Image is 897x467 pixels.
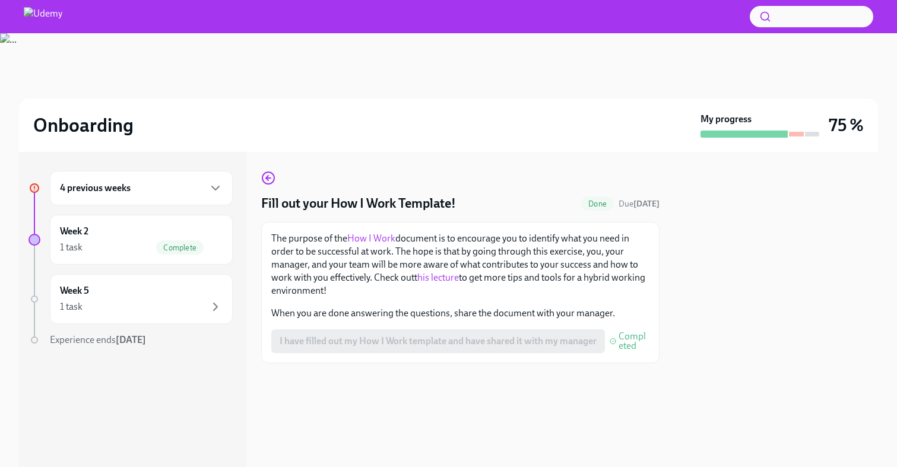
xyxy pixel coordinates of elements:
strong: My progress [701,113,752,126]
img: Udemy [24,7,62,26]
h2: Onboarding [33,113,134,137]
div: 1 task [60,241,83,254]
span: Complete [156,243,204,252]
div: 4 previous weeks [50,171,233,205]
span: August 22nd, 2025 10:00 [619,198,660,209]
span: Experience ends [50,334,146,345]
a: Week 51 task [28,274,233,324]
p: The purpose of the document is to encourage you to identify what you need in order to be successf... [271,232,649,297]
h4: Fill out your How I Work Template! [261,195,456,212]
span: Completed [619,332,649,351]
span: Due [619,199,660,209]
h6: Week 5 [60,284,89,297]
p: When you are done answering the questions, share the document with your manager. [271,307,649,320]
a: Week 21 taskComplete [28,215,233,265]
div: 1 task [60,300,83,313]
h3: 75 % [829,115,864,136]
strong: [DATE] [116,334,146,345]
a: How I Work [347,233,395,244]
span: Done [581,199,614,208]
a: this lecture [417,272,459,283]
h6: Week 2 [60,225,88,238]
h6: 4 previous weeks [60,182,131,195]
strong: [DATE] [633,199,660,209]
